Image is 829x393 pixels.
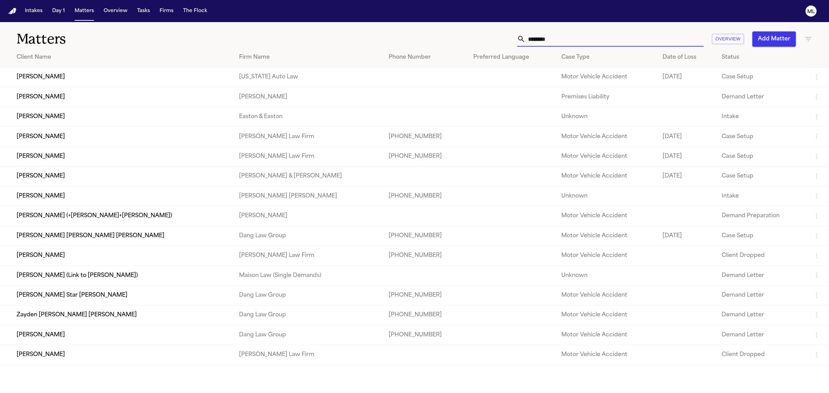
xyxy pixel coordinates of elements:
[556,67,657,87] td: Motor Vehicle Accident
[157,5,176,17] button: Firms
[234,285,383,305] td: Dang Law Group
[234,186,383,206] td: [PERSON_NAME] [PERSON_NAME]
[716,166,807,186] td: Case Setup
[657,127,716,146] td: [DATE]
[556,166,657,186] td: Motor Vehicle Accident
[556,246,657,265] td: Motor Vehicle Accident
[712,34,744,45] button: Overview
[234,246,383,265] td: [PERSON_NAME] Law Firm
[180,5,210,17] button: The Flock
[663,53,711,61] div: Date of Loss
[234,67,383,87] td: [US_STATE] Auto Law
[389,53,462,61] div: Phone Number
[716,246,807,265] td: Client Dropped
[234,345,383,365] td: [PERSON_NAME] Law Firm
[383,127,468,146] td: [PHONE_NUMBER]
[716,127,807,146] td: Case Setup
[383,325,468,345] td: [PHONE_NUMBER]
[556,87,657,107] td: Premises Liability
[234,107,383,126] td: Easton & Easton
[383,305,468,325] td: [PHONE_NUMBER]
[556,266,657,285] td: Unknown
[8,8,17,15] img: Finch Logo
[716,107,807,126] td: Intake
[657,166,716,186] td: [DATE]
[556,285,657,305] td: Motor Vehicle Accident
[752,31,796,47] button: Add Matter
[383,226,468,246] td: [PHONE_NUMBER]
[556,107,657,126] td: Unknown
[722,53,801,61] div: Status
[716,146,807,166] td: Case Setup
[716,67,807,87] td: Case Setup
[716,305,807,325] td: Demand Letter
[556,325,657,345] td: Motor Vehicle Accident
[657,67,716,87] td: [DATE]
[556,127,657,146] td: Motor Vehicle Accident
[556,146,657,166] td: Motor Vehicle Accident
[234,146,383,166] td: [PERSON_NAME] Law Firm
[556,206,657,226] td: Motor Vehicle Accident
[716,345,807,365] td: Client Dropped
[473,53,550,61] div: Preferred Language
[234,325,383,345] td: Dang Law Group
[239,53,378,61] div: Firm Name
[234,305,383,325] td: Dang Law Group
[657,146,716,166] td: [DATE]
[556,226,657,246] td: Motor Vehicle Accident
[49,5,68,17] button: Day 1
[234,127,383,146] td: [PERSON_NAME] Law Firm
[72,5,97,17] button: Matters
[17,53,228,61] div: Client Name
[17,30,255,48] h1: Matters
[716,325,807,345] td: Demand Letter
[101,5,130,17] button: Overview
[234,206,383,226] td: [PERSON_NAME]
[716,266,807,285] td: Demand Letter
[716,186,807,206] td: Intake
[134,5,153,17] button: Tasks
[383,285,468,305] td: [PHONE_NUMBER]
[716,206,807,226] td: Demand Preparation
[383,186,468,206] td: [PHONE_NUMBER]
[383,146,468,166] td: [PHONE_NUMBER]
[383,246,468,265] td: [PHONE_NUMBER]
[716,87,807,107] td: Demand Letter
[234,266,383,285] td: Maison Law (Single Demands)
[234,87,383,107] td: [PERSON_NAME]
[556,186,657,206] td: Unknown
[716,226,807,246] td: Case Setup
[561,53,651,61] div: Case Type
[234,226,383,246] td: Dang Law Group
[22,5,45,17] button: Intakes
[556,345,657,365] td: Motor Vehicle Accident
[716,285,807,305] td: Demand Letter
[657,226,716,246] td: [DATE]
[556,305,657,325] td: Motor Vehicle Accident
[234,166,383,186] td: [PERSON_NAME] & [PERSON_NAME]
[8,8,17,15] a: Home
